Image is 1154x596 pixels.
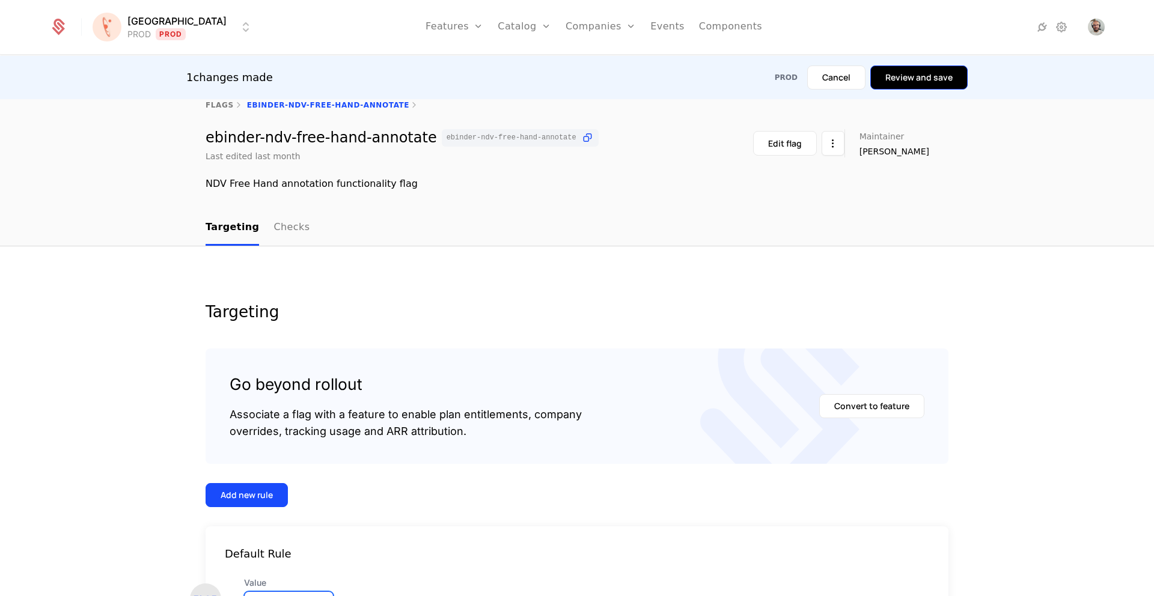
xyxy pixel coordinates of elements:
span: Maintainer [859,132,905,141]
img: Marko Bera [1088,19,1105,35]
div: Add new rule [221,489,273,501]
div: PROD [127,28,151,40]
nav: Main [206,210,948,246]
div: Last edited last month [206,150,301,162]
button: Cancel [807,65,865,90]
div: ebinder-ndv-free-hand-annotate [206,129,599,147]
a: Settings [1054,20,1069,34]
span: Value [244,577,334,589]
button: Add new rule [206,483,288,507]
span: Prod [156,28,186,40]
button: Convert to feature [819,394,924,418]
img: Florence [93,13,121,41]
div: PROD [775,73,798,82]
a: Integrations [1035,20,1049,34]
div: 1 changes made [186,69,273,86]
span: [GEOGRAPHIC_DATA] [127,14,227,28]
div: Edit flag [768,138,802,150]
span: [PERSON_NAME] [859,145,929,157]
a: Targeting [206,210,259,246]
button: Review and save [870,65,968,90]
div: Targeting [206,304,948,320]
span: ebinder-ndv-free-hand-annotate [447,134,576,141]
div: NDV Free Hand annotation functionality flag [206,177,948,191]
button: Select action [822,131,844,156]
ul: Choose Sub Page [206,210,310,246]
button: Open user button [1088,19,1105,35]
a: Checks [273,210,310,246]
button: Edit flag [753,131,817,156]
div: Default Rule [206,546,948,562]
div: Associate a flag with a feature to enable plan entitlements, company overrides, tracking usage an... [230,406,582,440]
button: Select environment [96,14,253,40]
a: flags [206,101,234,109]
div: Go beyond rollout [230,372,582,397]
